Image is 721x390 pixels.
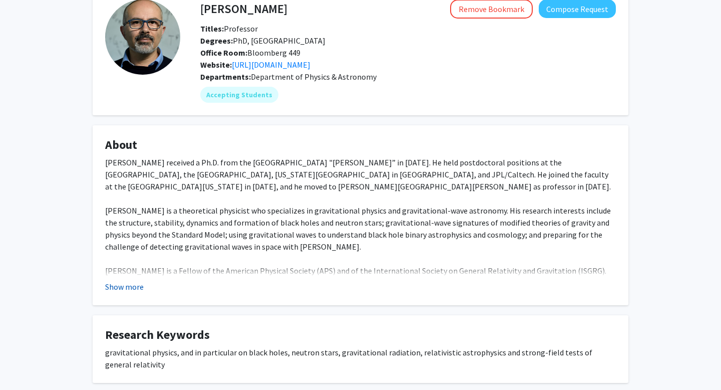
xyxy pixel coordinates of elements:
[200,24,224,34] b: Titles:
[8,345,43,382] iframe: Chat
[232,60,310,70] a: Opens in a new tab
[105,346,616,370] div: gravitational physics, and in particular on black holes, neutron stars, gravitational radiation, ...
[200,36,325,46] span: PhD, [GEOGRAPHIC_DATA]
[200,60,232,70] b: Website:
[200,48,300,58] span: Bloomberg 449
[200,87,278,103] mat-chip: Accepting Students
[105,328,616,342] h4: Research Keywords
[200,72,251,82] b: Departments:
[200,36,233,46] b: Degrees:
[200,48,247,58] b: Office Room:
[105,281,144,293] button: Show more
[251,72,377,82] span: Department of Physics & Astronomy
[105,138,616,152] h4: About
[105,156,616,301] div: [PERSON_NAME] received a Ph.D. from the [GEOGRAPHIC_DATA] "[PERSON_NAME]” in [DATE]. He held post...
[200,24,258,34] span: Professor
